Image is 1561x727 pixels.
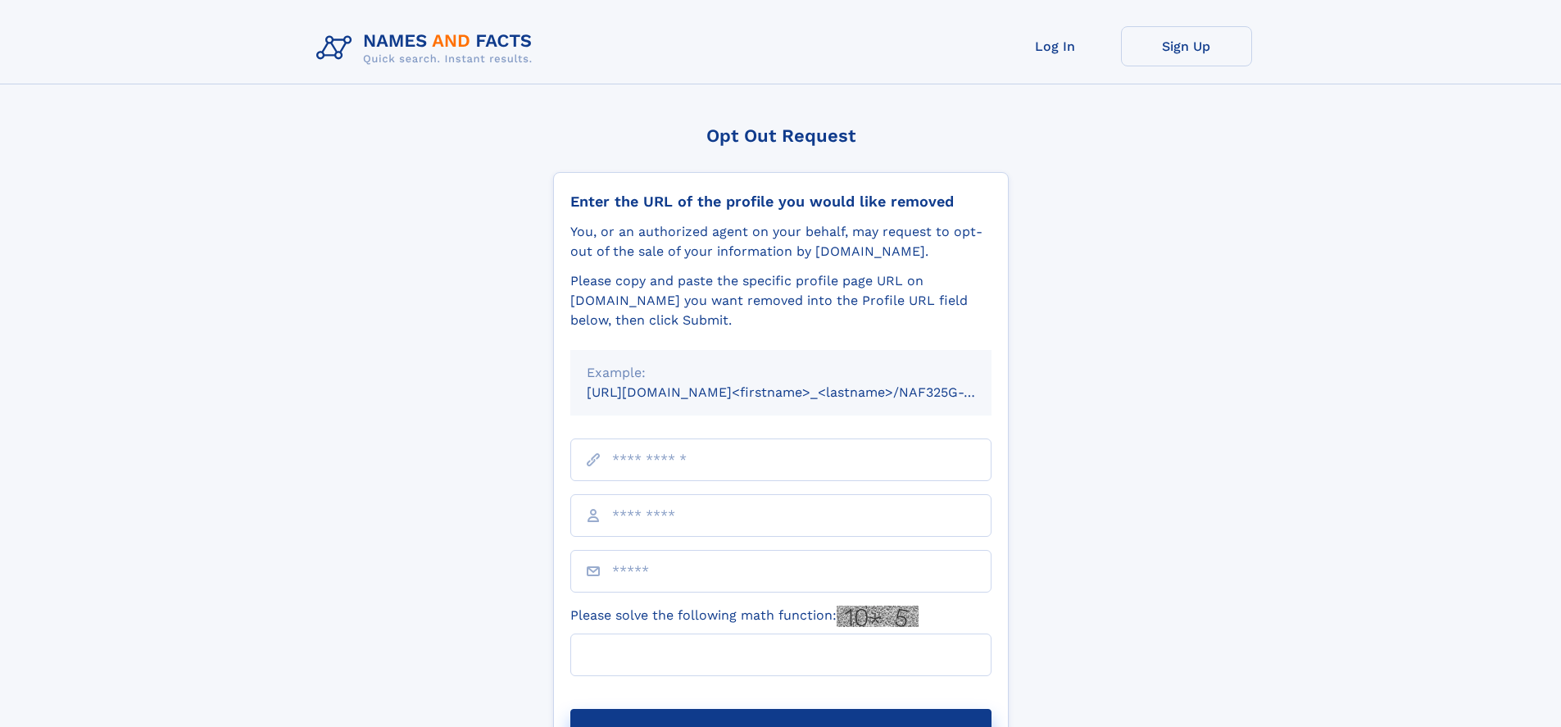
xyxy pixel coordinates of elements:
[1121,26,1252,66] a: Sign Up
[570,193,992,211] div: Enter the URL of the profile you would like removed
[310,26,546,70] img: Logo Names and Facts
[570,222,992,261] div: You, or an authorized agent on your behalf, may request to opt-out of the sale of your informatio...
[570,606,919,627] label: Please solve the following math function:
[570,271,992,330] div: Please copy and paste the specific profile page URL on [DOMAIN_NAME] you want removed into the Pr...
[587,384,1023,400] small: [URL][DOMAIN_NAME]<firstname>_<lastname>/NAF325G-xxxxxxxx
[553,125,1009,146] div: Opt Out Request
[990,26,1121,66] a: Log In
[587,363,975,383] div: Example:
